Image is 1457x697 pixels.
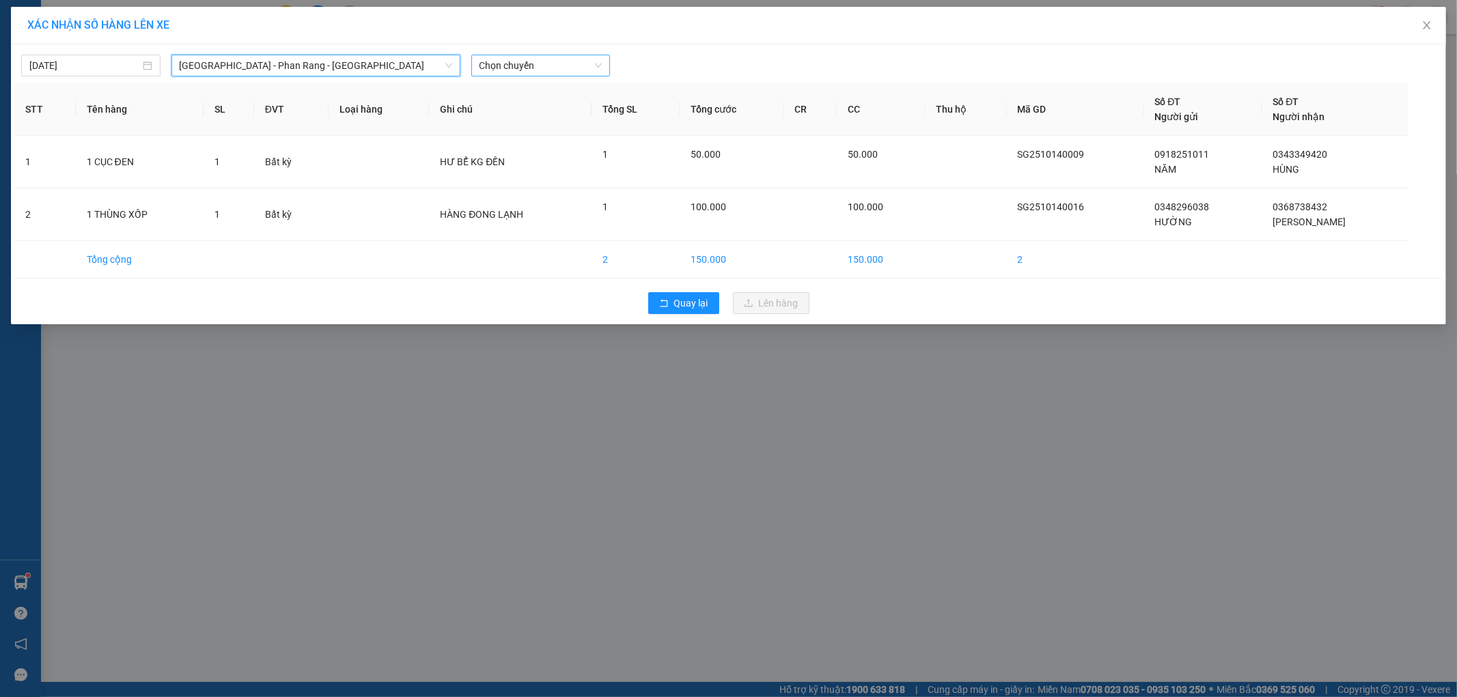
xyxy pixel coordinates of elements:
button: rollbackQuay lại [648,292,719,314]
td: 1 [14,136,76,188]
img: logo.jpg [148,17,181,50]
span: 50.000 [848,149,878,160]
span: 50.000 [691,149,721,160]
b: Xe Đăng Nhân [17,88,60,152]
input: 14/10/2025 [29,58,140,73]
th: Tổng cước [680,83,784,136]
span: SG2510140009 [1018,149,1085,160]
span: NĂM [1155,164,1176,175]
b: [DOMAIN_NAME] [115,52,188,63]
li: (c) 2017 [115,65,188,82]
th: CC [837,83,926,136]
span: HƯỜNG [1155,216,1193,227]
td: Bất kỳ [254,188,329,241]
th: CR [784,83,837,136]
span: rollback [659,298,669,309]
span: 0343349420 [1273,149,1328,160]
th: Thu hộ [926,83,1007,136]
span: 100.000 [848,201,883,212]
b: Gửi khách hàng [84,20,135,84]
span: Người nhận [1273,111,1325,122]
span: Người gửi [1155,111,1199,122]
button: uploadLên hàng [733,292,809,314]
td: 2 [14,188,76,241]
td: Tổng cộng [76,241,204,279]
span: Số ĐT [1273,96,1299,107]
th: Ghi chú [429,83,592,136]
span: Sài Gòn - Phan Rang - Ninh Sơn [180,55,452,76]
span: HÀNG ĐONG LẠNH [440,209,523,220]
td: 2 [592,241,679,279]
th: ĐVT [254,83,329,136]
span: down [445,61,453,70]
span: 0348296038 [1155,201,1210,212]
span: 100.000 [691,201,726,212]
span: XÁC NHẬN SỐ HÀNG LÊN XE [27,18,169,31]
span: 1 [214,209,220,220]
span: 1 [602,149,608,160]
span: Chọn chuyến [480,55,602,76]
td: 1 CỤC ĐEN [76,136,204,188]
span: 1 [602,201,608,212]
td: 2 [1007,241,1144,279]
th: Tên hàng [76,83,204,136]
span: SG2510140016 [1018,201,1085,212]
th: Loại hàng [329,83,429,136]
th: STT [14,83,76,136]
th: Mã GD [1007,83,1144,136]
span: 0918251011 [1155,149,1210,160]
span: HÙNG [1273,164,1300,175]
th: Tổng SL [592,83,679,136]
td: 1 THÙNG XỐP [76,188,204,241]
th: SL [204,83,254,136]
span: HƯ BỂ KG ĐỀN [440,156,505,167]
td: 150.000 [837,241,926,279]
span: 0368738432 [1273,201,1328,212]
span: close [1421,20,1432,31]
span: 1 [214,156,220,167]
span: [PERSON_NAME] [1273,216,1346,227]
span: Quay lại [674,296,708,311]
td: Bất kỳ [254,136,329,188]
td: 150.000 [680,241,784,279]
span: Số ĐT [1155,96,1181,107]
button: Close [1408,7,1446,45]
